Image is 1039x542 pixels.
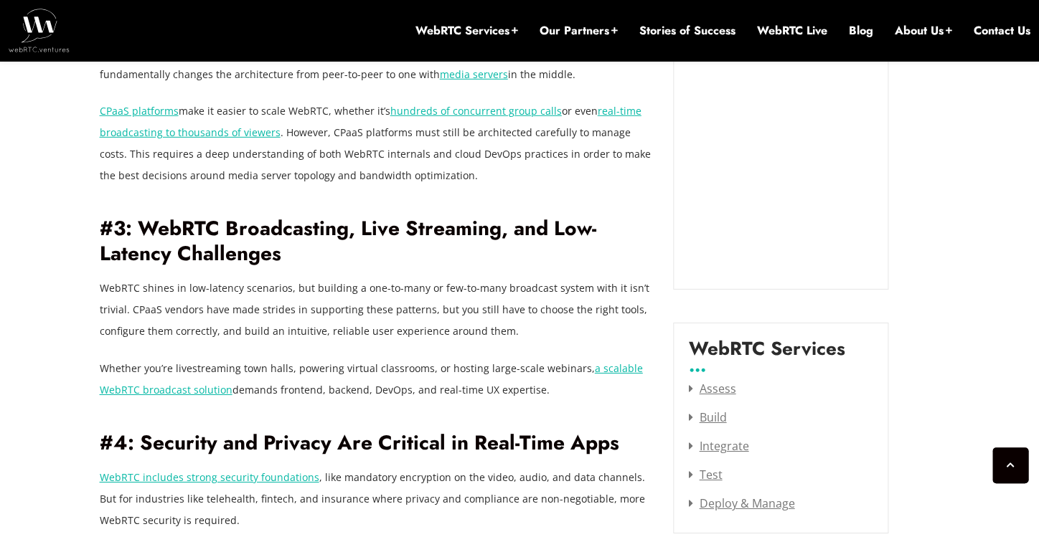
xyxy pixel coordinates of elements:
[688,381,735,396] a: Assess
[9,9,70,52] img: WebRTC.ventures
[688,495,794,511] a: Deploy & Manage
[100,361,643,396] a: a scalable WebRTC broadcast solution
[688,409,726,425] a: Build
[100,104,179,118] a: CPaaS platforms
[974,23,1030,39] a: Contact Us
[688,438,748,454] a: Integrate
[100,104,641,139] a: real-time broadcasting to thousands of viewers
[100,358,652,401] p: Whether you’re livestreaming town halls, powering virtual classrooms, or hosting large-scale webi...
[100,470,319,484] a: WebRTC includes strong security foundations
[100,100,652,186] p: make it easier to scale WebRTC, whether it’s or even . However, CPaaS platforms must still be arc...
[895,23,952,39] a: About Us
[100,431,652,456] h2: #4: Security and Privacy Are Critical in Real-Time Apps
[100,467,652,531] p: , like mandatory encryption on the video, audio, and data channels. But for industries like teleh...
[688,69,873,274] iframe: Embedded CTA
[100,217,652,266] h2: #3: WebRTC Broadcasting, Live Streaming, and Low-Latency Challenges
[100,277,652,342] p: WebRTC shines in low-latency scenarios, but building a one-to-many or few-to-many broadcast syste...
[688,467,722,482] a: Test
[390,104,562,118] a: hundreds of concurrent group calls
[415,23,518,39] a: WebRTC Services
[540,23,618,39] a: Our Partners
[440,67,508,81] a: media servers
[688,338,845,371] label: WebRTC Services
[849,23,873,39] a: Blog
[639,23,735,39] a: Stories of Success
[757,23,827,39] a: WebRTC Live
